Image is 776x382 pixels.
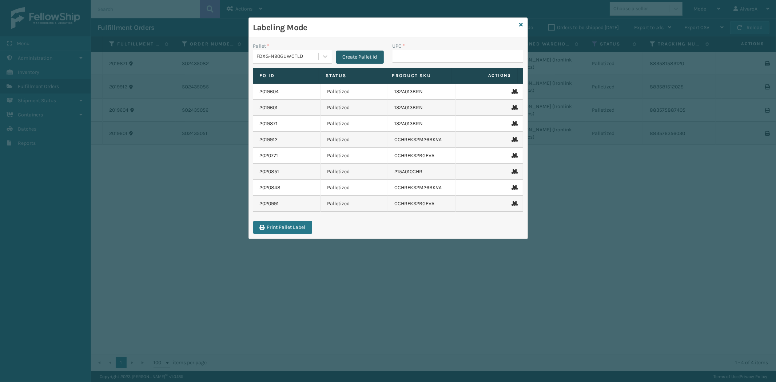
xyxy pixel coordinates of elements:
label: UPC [393,42,405,50]
td: 132A013BRN [388,100,456,116]
a: 2019604 [260,88,279,95]
a: 2019871 [260,120,278,127]
a: 2020771 [260,152,278,159]
a: 2020848 [260,184,281,191]
i: Remove From Pallet [512,121,516,126]
td: Palletized [321,100,388,116]
label: Product SKU [392,72,445,79]
i: Remove From Pallet [512,105,516,110]
i: Remove From Pallet [512,137,516,142]
span: Actions [454,69,516,81]
label: Fo Id [260,72,313,79]
label: Pallet [253,42,270,50]
a: 2020851 [260,168,279,175]
i: Remove From Pallet [512,89,516,94]
h3: Labeling Mode [253,22,517,33]
td: Palletized [321,164,388,180]
td: 132A013BRN [388,116,456,132]
a: 2020991 [260,200,279,207]
td: Palletized [321,148,388,164]
td: CCHRFKS2M26BKVA [388,132,456,148]
td: 215A010CHR [388,164,456,180]
td: CCHRFKS2M26BKVA [388,180,456,196]
button: Create Pallet Id [336,51,384,64]
td: Palletized [321,132,388,148]
td: Palletized [321,84,388,100]
td: Palletized [321,180,388,196]
i: Remove From Pallet [512,169,516,174]
button: Print Pallet Label [253,221,312,234]
i: Remove From Pallet [512,185,516,190]
td: 132A013BRN [388,84,456,100]
div: FDXG-N90GUWCTLD [257,53,319,60]
a: 2019912 [260,136,278,143]
i: Remove From Pallet [512,201,516,206]
label: Status [326,72,378,79]
td: CCHRFKS2BGEVA [388,196,456,212]
td: CCHRFKS2BGEVA [388,148,456,164]
i: Remove From Pallet [512,153,516,158]
td: Palletized [321,116,388,132]
a: 2019601 [260,104,278,111]
td: Palletized [321,196,388,212]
